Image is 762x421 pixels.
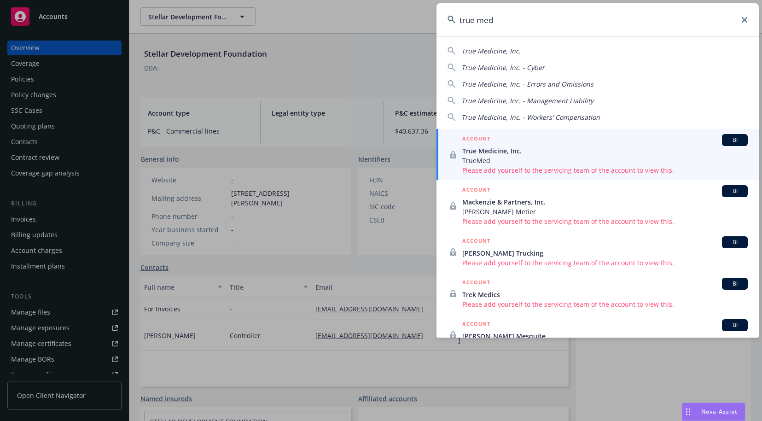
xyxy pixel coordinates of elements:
input: Search... [436,3,759,36]
h5: ACCOUNT [462,319,490,330]
span: [PERSON_NAME] Metier [462,207,748,216]
span: Mackenzie & Partners, Inc. [462,197,748,207]
h5: ACCOUNT [462,134,490,145]
h5: ACCOUNT [462,185,490,196]
a: ACCOUNTBITrue Medicine, Inc.TrueMedPlease add yourself to the servicing team of the account to vi... [436,129,759,180]
h5: ACCOUNT [462,278,490,289]
span: [PERSON_NAME] Mesquite [462,331,748,341]
span: BI [726,187,744,195]
span: BI [726,238,744,246]
span: BI [726,280,744,288]
span: Nova Assist [701,408,738,415]
span: TrueMed [462,156,748,165]
button: Nova Assist [682,403,745,421]
a: ACCOUNTBI[PERSON_NAME] Mesquite [436,314,759,356]
span: Please add yourself to the servicing team of the account to view this. [462,216,748,226]
span: True Medicine, Inc. [461,47,521,55]
span: True Medicine, Inc. [462,146,748,156]
div: Drag to move [682,403,694,421]
a: ACCOUNTBI[PERSON_NAME] TruckingPlease add yourself to the servicing team of the account to view t... [436,231,759,273]
span: True Medicine, Inc. - Management Liability [461,96,593,105]
a: ACCOUNTBIMackenzie & Partners, Inc.[PERSON_NAME] MetierPlease add yourself to the servicing team ... [436,180,759,231]
a: ACCOUNTBITrek MedicsPlease add yourself to the servicing team of the account to view this. [436,273,759,314]
span: Please add yourself to the servicing team of the account to view this. [462,258,748,268]
span: Trek Medics [462,290,748,299]
span: BI [726,136,744,144]
h5: ACCOUNT [462,236,490,247]
span: Please add yourself to the servicing team of the account to view this. [462,299,748,309]
span: [PERSON_NAME] Trucking [462,248,748,258]
span: True Medicine, Inc. - Errors and Omissions [461,80,593,88]
span: Please add yourself to the servicing team of the account to view this. [462,165,748,175]
span: True Medicine, Inc. - Workers' Compensation [461,113,600,122]
span: BI [726,321,744,329]
span: True Medicine, Inc. - Cyber [461,63,545,72]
